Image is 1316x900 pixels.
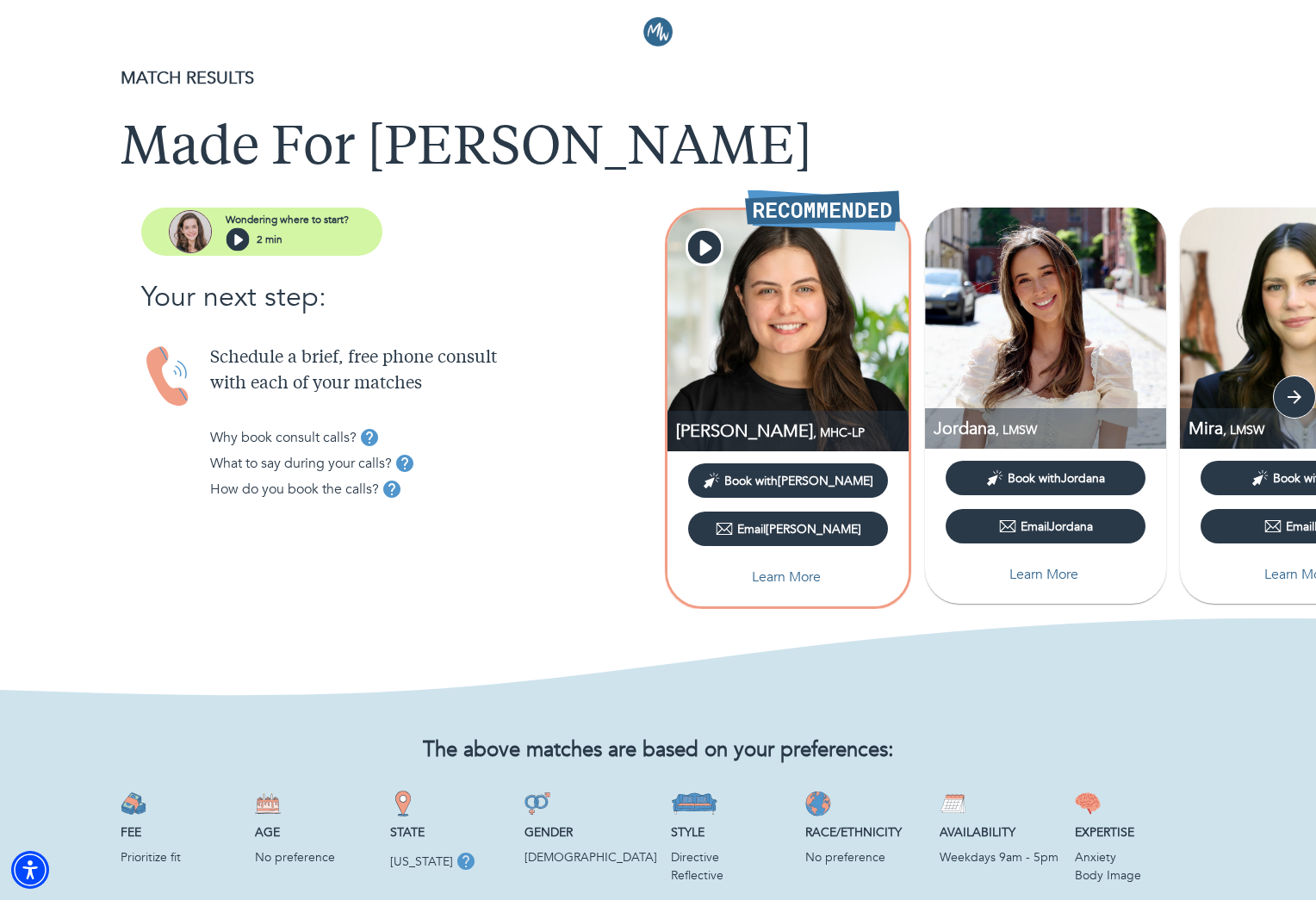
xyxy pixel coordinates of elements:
[671,791,718,816] img: Style
[379,476,405,502] button: tooltip
[925,208,1166,449] img: Jordana Shenker profile
[752,567,821,587] p: Learn More
[141,276,658,318] p: Your next step:
[210,453,392,474] p: What to say during your calls?
[255,791,281,816] img: Age
[255,848,376,866] p: No preference
[257,232,282,247] p: 2 min
[643,17,673,47] img: Logo
[946,557,1145,592] button: Learn More
[1075,848,1195,866] p: Anxiety
[999,518,1093,535] div: Email Jordana
[688,560,888,594] button: Learn More
[390,853,453,871] p: [US_STATE]
[724,473,873,489] span: Book with [PERSON_NAME]
[1008,470,1105,487] span: Book with Jordana
[805,848,926,866] p: No preference
[141,208,382,256] button: assistantWondering where to start?2 min
[934,417,1166,440] p: LMSW
[946,461,1145,495] button: Book withJordana
[121,65,1195,91] p: MATCH RESULTS
[676,419,909,443] p: MHC-LP
[121,791,146,816] img: Fee
[716,520,861,537] div: Email [PERSON_NAME]
[940,791,965,816] img: Availability
[805,823,926,841] p: Race/Ethnicity
[255,823,376,841] p: Age
[11,851,49,889] div: Accessibility Menu
[121,119,1195,181] h1: Made For [PERSON_NAME]
[392,450,418,476] button: tooltip
[525,791,550,816] img: Gender
[141,345,196,408] img: Handset
[1075,823,1195,841] p: Expertise
[1075,791,1101,816] img: Expertise
[671,823,791,841] p: Style
[1009,564,1078,585] p: Learn More
[688,512,888,546] button: Email[PERSON_NAME]
[671,848,791,866] p: Directive
[453,848,479,874] button: tooltip
[226,212,349,227] p: Wondering where to start?
[525,823,657,841] p: Gender
[688,463,888,498] button: Book with[PERSON_NAME]
[1223,422,1264,438] span: , LMSW
[210,345,658,397] p: Schedule a brief, free phone consult with each of your matches
[813,425,865,441] span: , MHC-LP
[210,479,379,500] p: How do you book the calls?
[940,848,1060,866] p: Weekdays 9am - 5pm
[357,425,382,450] button: tooltip
[805,791,831,816] img: Race/Ethnicity
[671,866,791,884] p: Reflective
[996,422,1037,438] span: , LMSW
[121,848,241,866] p: Prioritize fit
[390,823,511,841] p: State
[940,823,1060,841] p: Availability
[1075,866,1195,884] p: Body Image
[390,791,416,816] img: State
[169,210,212,253] img: assistant
[667,210,909,451] img: Kathryn Miller profile
[946,509,1145,543] button: EmailJordana
[121,823,241,841] p: Fee
[210,427,357,448] p: Why book consult calls?
[121,738,1195,763] h2: The above matches are based on your preferences:
[745,189,900,231] img: Recommended Therapist
[525,848,657,866] p: [DEMOGRAPHIC_DATA]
